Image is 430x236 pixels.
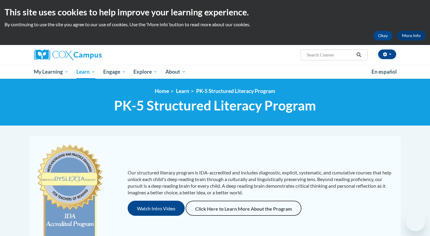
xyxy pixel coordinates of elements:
button: Okay [373,31,393,40]
button: Watch Intro Video [128,201,185,216]
span: PK-5 Structured Literacy Program [114,97,316,113]
p: By continuing to use the site you agree to our use of cookies. Use the ‘More info’ button to read... [5,21,425,28]
span: Engage [103,68,126,75]
p: Our structured literacy program is IDA-accredited and includes diagnostic, explicit, systematic, ... [128,169,395,196]
a: Home [155,88,169,94]
a: Click Here to Learn More About the Program [186,201,301,216]
a: PK-5 Structured Literacy Program [196,88,275,94]
a: En español [368,65,401,78]
a: Cox Campus [34,49,149,60]
input: Search Courses [306,51,354,59]
img: Cox Campus [34,49,102,60]
h2: This site uses cookies to help improve your learning experience. [5,6,425,18]
div: Main menu [25,65,405,79]
a: Engage [99,65,130,79]
span: Learn [76,68,95,75]
a: Explore [129,65,161,79]
a: Learn [72,65,99,79]
a: My Learning [30,65,73,79]
button: Account Settings [378,49,396,59]
span: En español [371,69,397,75]
a: More Info [397,31,425,40]
span: My Learning [34,68,68,75]
button: Search [354,51,363,59]
a: About [161,65,190,79]
a: Learn [176,88,189,94]
span: Explore [133,68,158,75]
iframe: Button to launch messaging window [406,212,425,231]
span: About [165,68,186,75]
